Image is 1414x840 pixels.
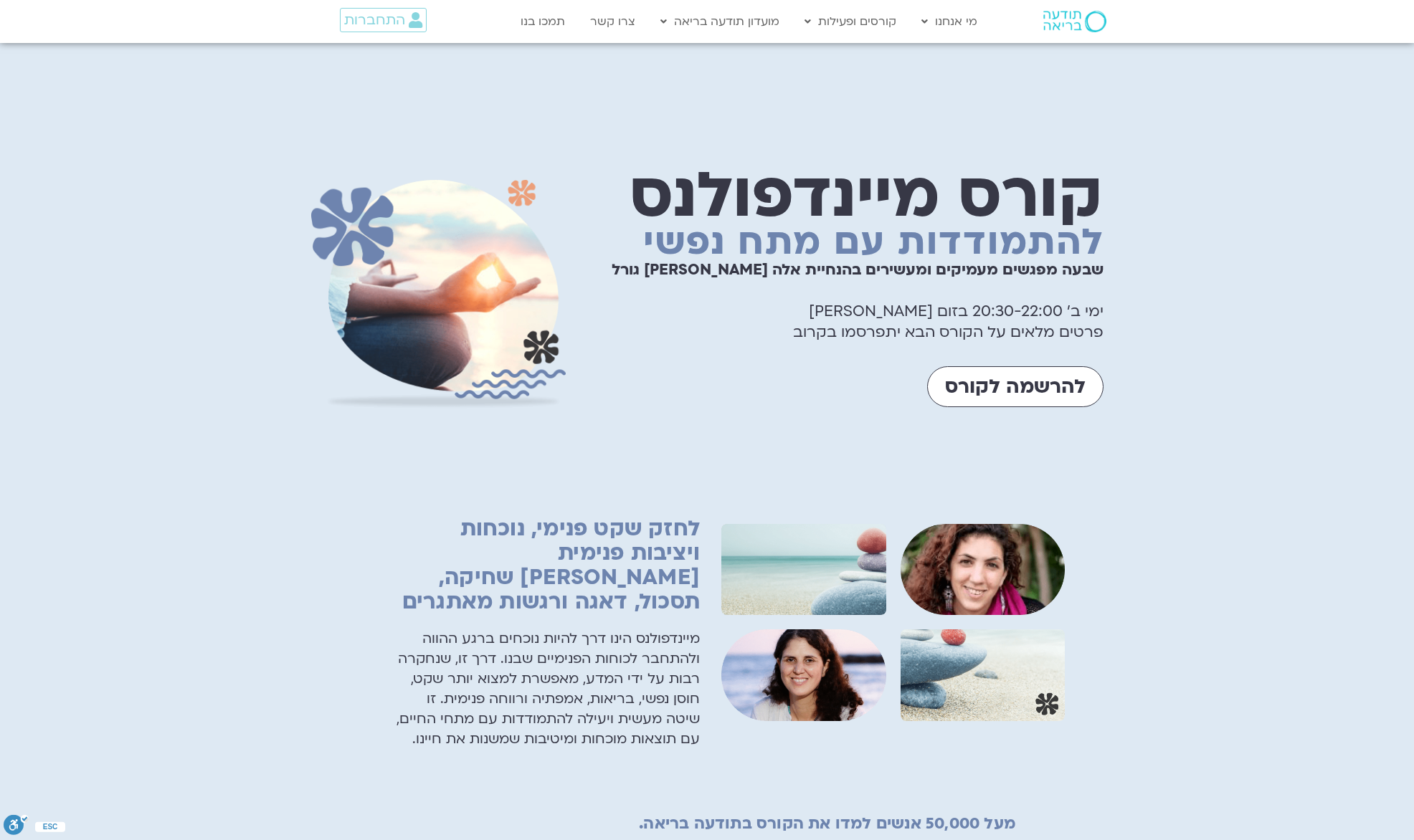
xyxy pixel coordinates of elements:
a: להרשמה לקורס [927,366,1104,407]
a: צרו קשר [583,8,642,35]
span: התחברות [344,12,405,28]
p: מיינדפולנס הינו דרך להיות נוכחים ברגע ההווה ולהתחבר לכוחות הפנימיים שבנו. דרך זו, שנחקרה רבות על ... [394,629,700,749]
a: מי אנחנו [914,8,984,35]
h1: ימי ב׳ 20:30-22:00 בזום [PERSON_NAME] פרטים מלאים על הקורס הבא יתפרסמו בקרוב [580,259,1104,343]
h1: לחזק שקט פנימי, נוכחות ויציבות פנימית [PERSON_NAME] שחיקה, תסכול, דאגה ורגשות מאתגרים [394,517,700,614]
a: קורסים ופעילות [797,8,903,35]
img: תודעה בריאה [1043,11,1106,32]
span: להרשמה לקורס [945,376,1086,398]
h1: קורס מיינדפולנס [580,183,1104,208]
a: מועדון תודעה בריאה [653,8,787,35]
a: התחברות [340,8,427,32]
h1: להתמודדות עם מתח נפשי [580,226,1104,259]
b: שבעה מפגשים מעמיקים ומעשירים בהנחיית אלה [PERSON_NAME] גורל [612,259,1104,280]
a: תמכו בנו [513,8,572,35]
